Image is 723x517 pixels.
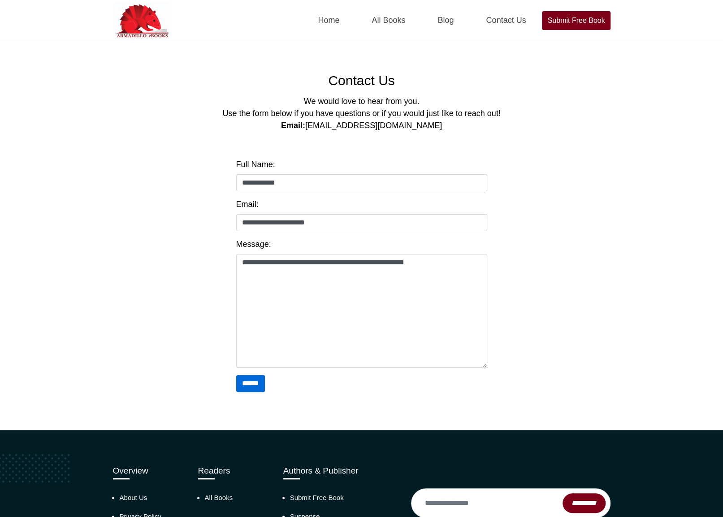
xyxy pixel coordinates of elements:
a: Submit Free Book [290,494,344,501]
a: Contact Us [328,73,394,88]
h3: Overview [113,466,185,476]
a: About Us [120,494,147,501]
h3: Authors & Publisher [283,466,398,476]
strong: Email: [281,121,305,130]
div: We would love to hear from you. Use the form below if you have questions or if you would just lik... [113,95,610,132]
label: Email: [236,198,259,211]
a: All Books [205,494,233,501]
h3: Readers [198,466,270,476]
img: Armadilloebooks [113,3,171,39]
label: Full Name: [236,159,275,171]
label: Message: [236,238,271,250]
a: Submit Free Book [542,11,610,30]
